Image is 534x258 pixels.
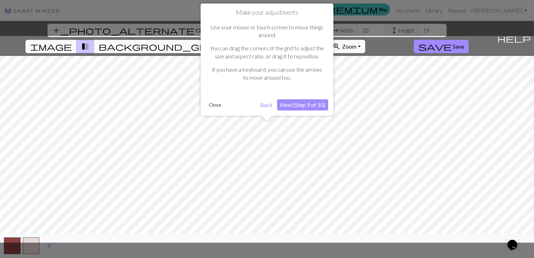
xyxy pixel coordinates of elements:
h1: Make your adjustments [206,9,328,16]
p: If you have a keyboard, you can use the arrows to move around too. [209,66,325,81]
button: Close [206,100,224,110]
div: Make your adjustments [201,3,333,116]
button: Back [257,99,275,110]
button: Next (Step 9 of 10) [277,99,328,110]
p: You can drag the corners of the grid to adjust the size and aspect ratio, or drag it to reposition. [209,44,325,60]
p: Use your mouse or touch screen to move things around. [209,23,325,39]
